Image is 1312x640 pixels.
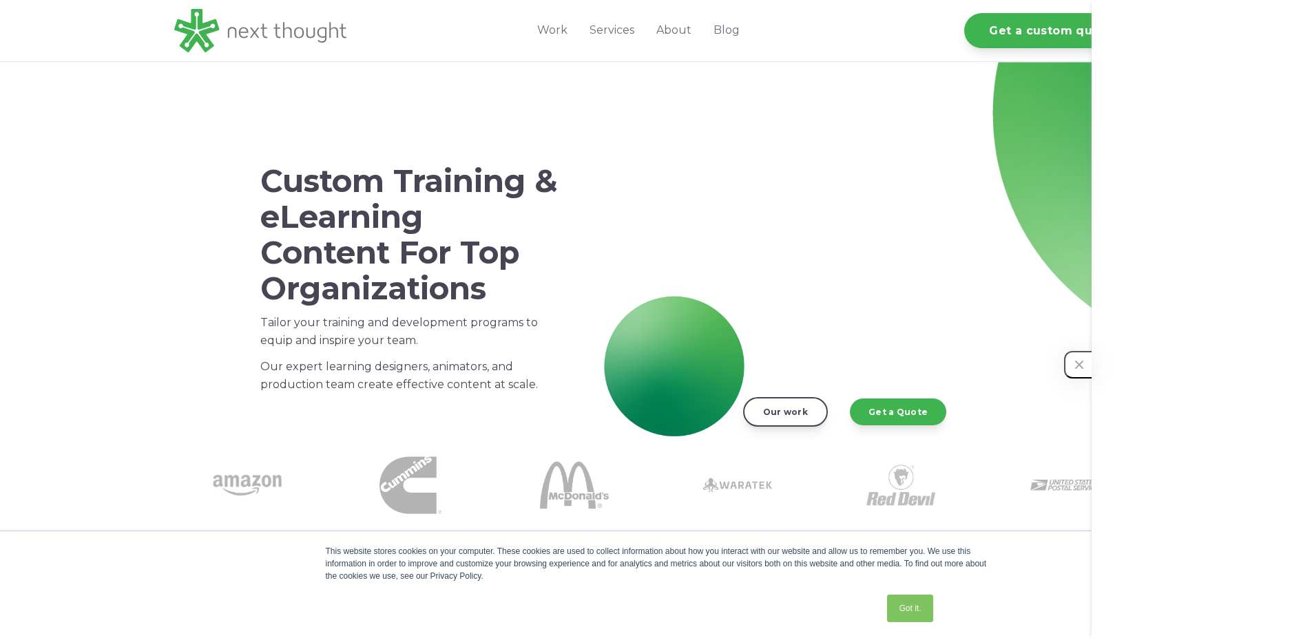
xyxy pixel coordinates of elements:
[326,545,987,582] div: This website stores cookies on your computer. These cookies are used to collect information about...
[887,595,933,622] a: Got it.
[866,451,935,520] img: Red Devil
[964,13,1138,48] a: Get a custom quote
[213,451,282,520] img: amazon-1
[634,151,1047,384] iframe: NextThought Reel
[743,397,828,426] a: Our work
[850,398,946,425] a: Get a Quote
[379,454,441,516] img: Cummins
[260,314,558,350] p: Tailor your training and development programs to equip and inspire your team.
[703,451,772,520] img: Waratek logo
[260,163,558,306] h1: Custom Training & eLearning Content For Top Organizations
[6,20,215,126] iframe: profile
[260,358,558,394] p: Our expert learning designers, animators, and production team create effective content at scale.
[174,9,346,52] img: LG - NextThought Logo
[1030,451,1099,520] img: USPS
[540,451,609,520] img: McDonalds 1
